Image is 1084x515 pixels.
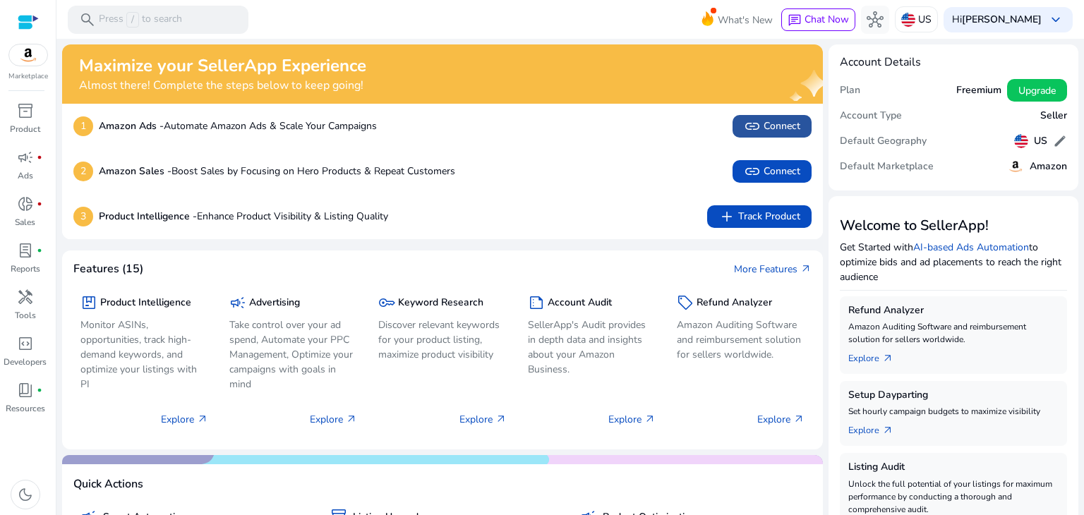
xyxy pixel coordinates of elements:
p: Ads [18,169,33,182]
p: Marketplace [8,71,48,82]
h5: Account Audit [548,297,612,309]
span: arrow_outward [495,413,507,425]
span: chat [788,13,802,28]
a: More Featuresarrow_outward [734,262,812,277]
img: us.svg [901,13,915,27]
p: Amazon Auditing Software and reimbursement solution for sellers worldwide. [848,320,1059,346]
span: book_4 [17,382,34,399]
h5: Refund Analyzer [848,305,1059,317]
h5: Setup Dayparting [848,389,1059,401]
p: Explore [608,412,656,427]
button: chatChat Now [781,8,855,31]
h5: Freemium [956,85,1001,97]
span: arrow_outward [800,263,812,274]
h5: Amazon [1030,161,1067,173]
h5: Listing Audit [848,461,1059,473]
p: Sales [15,216,35,229]
span: summarize [528,294,545,311]
span: Track Product [718,208,800,225]
span: search [79,11,96,28]
b: [PERSON_NAME] [962,13,1042,26]
p: Explore [757,412,805,427]
p: Explore [459,412,507,427]
span: link [744,118,761,135]
p: Amazon Auditing Software and reimbursement solution for sellers worldwide. [677,317,805,362]
h5: Plan [840,85,860,97]
p: 1 [73,116,93,136]
button: linkConnect [733,115,812,138]
p: Developers [4,356,47,368]
img: amazon.svg [9,44,47,66]
span: Chat Now [805,13,849,26]
span: campaign [17,149,34,166]
span: donut_small [17,195,34,212]
p: Tools [15,309,36,322]
h5: Default Marketplace [840,161,934,173]
span: arrow_outward [346,413,357,425]
span: campaign [229,294,246,311]
span: code_blocks [17,335,34,352]
span: hub [867,11,884,28]
span: lab_profile [17,242,34,259]
button: hub [861,6,889,34]
h2: Maximize your SellerApp Experience [79,56,366,76]
button: addTrack Product [707,205,812,228]
a: Explorearrow_outward [848,346,905,365]
span: package [80,294,97,311]
span: inventory_2 [17,102,34,119]
p: Take control over your ad spend, Automate your PPC Management, Optimize your campaigns with goals... [229,317,357,392]
p: Explore [310,412,357,427]
h5: Refund Analyzer [697,297,772,309]
span: Connect [744,118,800,135]
span: dark_mode [17,486,34,503]
span: arrow_outward [882,425,893,436]
p: Product [10,123,40,135]
img: us.svg [1014,134,1028,148]
h5: Account Type [840,110,902,122]
p: SellerApp's Audit provides in depth data and insights about your Amazon Business. [528,317,656,377]
p: Resources [6,402,45,415]
p: Reports [11,262,40,275]
span: arrow_outward [793,413,805,425]
button: linkConnect [733,160,812,183]
p: 2 [73,162,93,181]
b: Amazon Ads - [99,119,164,133]
span: keyboard_arrow_down [1047,11,1064,28]
span: add [718,208,735,225]
h5: Default Geography [840,135,927,147]
h4: Quick Actions [73,478,143,491]
p: Automate Amazon Ads & Scale Your Campaigns [99,119,377,133]
h4: Almost there! Complete the steps below to keep going! [79,79,366,92]
h5: Keyword Research [398,297,483,309]
p: Press to search [99,12,182,28]
p: Set hourly campaign budgets to maximize visibility [848,405,1059,418]
span: fiber_manual_record [37,248,42,253]
p: 3 [73,207,93,226]
h4: Features (15) [73,262,143,276]
b: Amazon Sales - [99,164,171,178]
h4: Account Details [840,56,921,69]
p: Explore [161,412,208,427]
span: fiber_manual_record [37,154,42,160]
h5: Seller [1040,110,1067,122]
h5: US [1034,135,1047,147]
span: Connect [744,163,800,180]
p: Hi [952,15,1042,25]
span: arrow_outward [644,413,656,425]
img: amazon.svg [1007,158,1024,175]
button: Upgrade [1007,79,1067,102]
a: Explorearrow_outward [848,418,905,437]
span: fiber_manual_record [37,201,42,207]
h5: Product Intelligence [100,297,191,309]
span: fiber_manual_record [37,387,42,393]
p: Boost Sales by Focusing on Hero Products & Repeat Customers [99,164,455,178]
span: What's New [718,8,773,32]
span: key [378,294,395,311]
span: Upgrade [1018,83,1056,98]
p: US [918,7,932,32]
span: / [126,12,139,28]
span: handyman [17,289,34,305]
span: arrow_outward [882,353,893,364]
span: link [744,163,761,180]
span: arrow_outward [197,413,208,425]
